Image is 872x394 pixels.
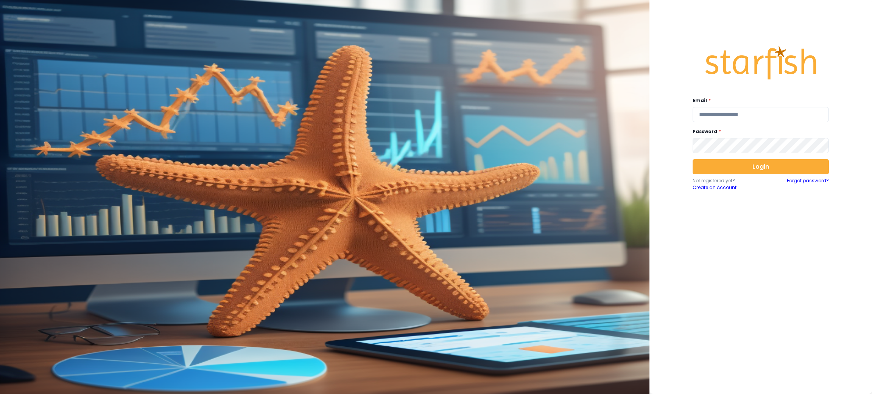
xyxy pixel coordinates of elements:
[693,177,761,184] p: Not registered yet?
[693,128,824,135] label: Password
[693,184,761,191] a: Create an Account!
[693,97,824,104] label: Email
[704,39,817,87] img: Logo.42cb71d561138c82c4ab.png
[693,159,829,174] button: Login
[787,177,829,191] a: Forgot password?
